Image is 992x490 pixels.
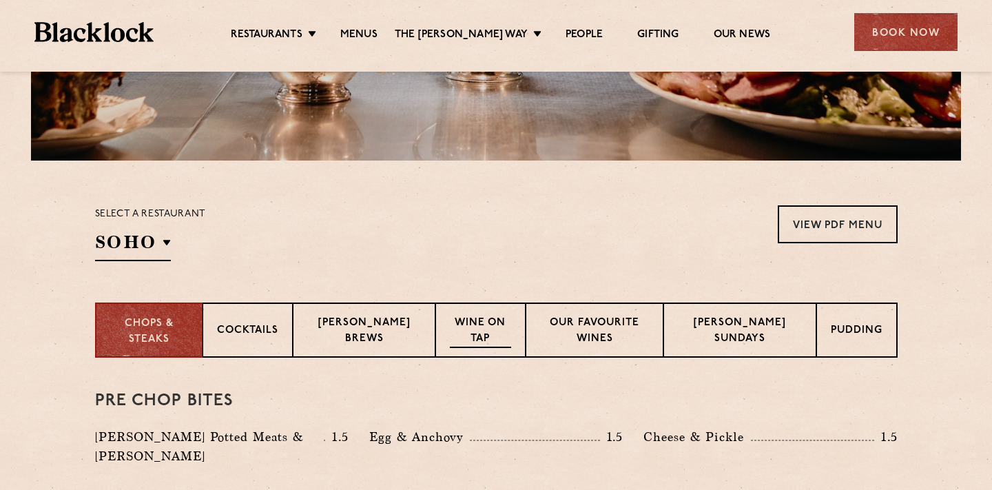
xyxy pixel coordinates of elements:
p: Egg & Anchovy [369,427,470,447]
a: View PDF Menu [778,205,898,243]
p: 1.5 [874,428,898,446]
p: Pudding [831,323,882,340]
p: [PERSON_NAME] Sundays [678,316,802,348]
a: Our News [714,28,771,43]
p: 1.5 [600,428,623,446]
p: [PERSON_NAME] Potted Meats & [PERSON_NAME] [95,427,324,466]
p: Chops & Steaks [110,316,189,347]
p: [PERSON_NAME] Brews [307,316,420,348]
a: Menus [340,28,378,43]
a: Gifting [637,28,679,43]
img: BL_Textured_Logo-footer-cropped.svg [34,22,154,42]
p: Cheese & Pickle [643,427,751,447]
a: The [PERSON_NAME] Way [395,28,528,43]
a: People [566,28,603,43]
p: Select a restaurant [95,205,206,223]
div: Book Now [854,13,958,51]
p: Our favourite wines [540,316,649,348]
p: Cocktails [217,323,278,340]
p: 1.5 [325,428,349,446]
h3: Pre Chop Bites [95,392,898,410]
a: Restaurants [231,28,302,43]
p: Wine on Tap [450,316,511,348]
h2: SOHO [95,230,171,261]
